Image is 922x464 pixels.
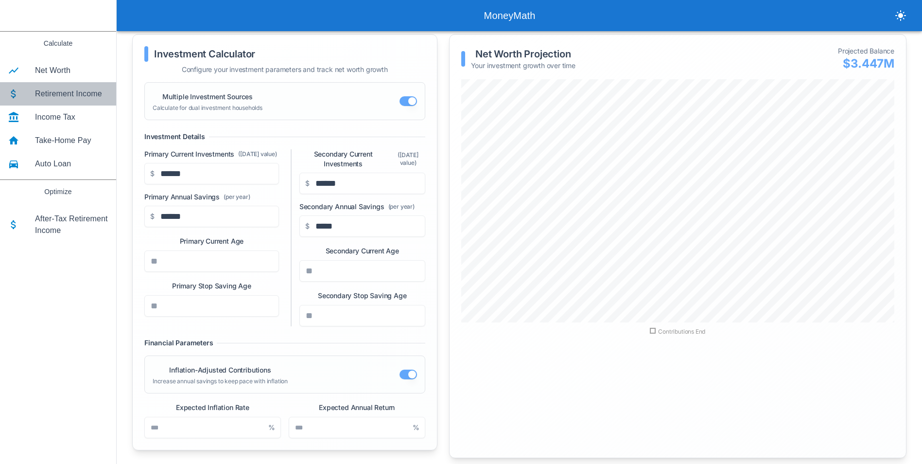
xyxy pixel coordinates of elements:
span: % [268,417,281,438]
span: $ [144,163,155,184]
label: Secondary Current Investments [299,149,425,169]
p: Your investment growth over time [471,61,575,71]
h3: Financial Parameters [144,338,213,348]
h3: Investment Details [144,132,205,142]
div: MoneyMath [128,8,891,23]
div: $3.447M [838,56,894,71]
label: Primary Stop Saving Age [172,282,251,290]
span: % [413,417,425,438]
button: toggle theme [891,6,910,25]
label: Expected Inflation Rate [176,403,249,411]
h2: Investment Calculator [154,47,255,61]
span: Income Tax [35,111,108,123]
span: $ [144,206,155,227]
span: $ [299,215,310,237]
label: Primary Current Age [180,237,244,245]
p: Configure your investment parameters and track net worth growth [144,65,425,74]
label: Secondary Current Age [326,247,399,255]
span: Auto Loan [35,158,108,170]
h2: Net Worth Projection [471,47,575,61]
p: Calculate for dual investment households [153,104,262,112]
label: Expected Annual Return [319,403,395,411]
span: Retirement Income [35,88,108,100]
span: (per year) [224,193,250,201]
label: Secondary Stop Saving Age [318,291,407,300]
div: Projected Balance [838,46,894,56]
span: Take-Home Pay [35,135,108,146]
label: Primary Annual Savings [144,192,279,202]
p: Increase annual savings to keep pace with inflation [153,377,288,385]
label: Multiple Investment Sources [162,92,253,101]
span: After-Tax Retirement Income [35,213,108,236]
span: Net Worth [35,65,108,76]
label: Primary Current Investments [144,149,279,159]
span: (per year) [388,203,415,211]
label: Inflation-Adjusted Contributions [169,366,271,374]
span: ([DATE] value) [391,151,425,167]
span: Contributions End [650,328,705,335]
span: $ [299,173,310,194]
span: ([DATE] value) [238,150,277,158]
label: Secondary Annual Savings [299,202,425,212]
